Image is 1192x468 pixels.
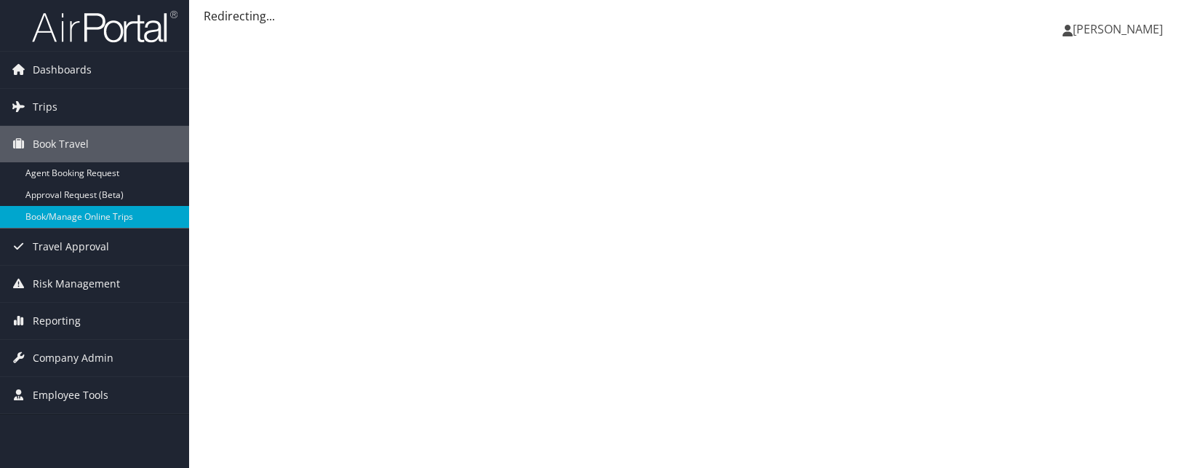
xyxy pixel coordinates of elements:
[204,7,1177,25] div: Redirecting...
[33,303,81,339] span: Reporting
[33,229,109,265] span: Travel Approval
[33,377,108,413] span: Employee Tools
[33,52,92,88] span: Dashboards
[1073,21,1163,37] span: [PERSON_NAME]
[32,9,177,44] img: airportal-logo.png
[33,89,57,125] span: Trips
[33,266,120,302] span: Risk Management
[1063,7,1177,51] a: [PERSON_NAME]
[33,126,89,162] span: Book Travel
[33,340,113,376] span: Company Admin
